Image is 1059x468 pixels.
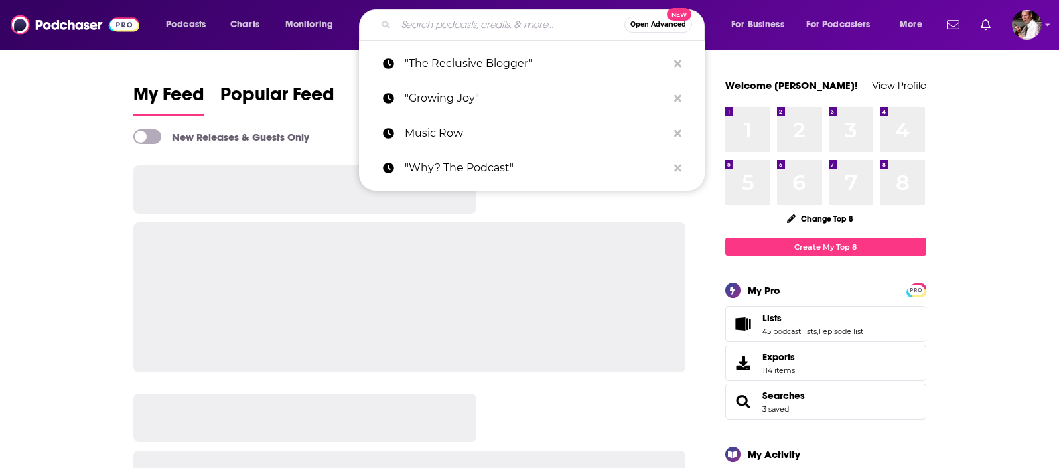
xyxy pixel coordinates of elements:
[230,15,259,34] span: Charts
[359,81,705,116] a: "Growing Joy"
[372,9,717,40] div: Search podcasts, credits, & more...
[359,116,705,151] a: Music Row
[133,83,204,114] span: My Feed
[872,79,926,92] a: View Profile
[731,15,784,34] span: For Business
[748,284,780,297] div: My Pro
[762,351,795,363] span: Exports
[405,81,667,116] p: "Growing Joy"
[222,14,267,35] a: Charts
[285,15,333,34] span: Monitoring
[166,15,206,34] span: Podcasts
[220,83,334,116] a: Popular Feed
[730,315,757,333] a: Lists
[725,306,926,342] span: Lists
[133,129,309,144] a: New Releases & Guests Only
[817,327,818,336] span: ,
[942,13,965,36] a: Show notifications dropdown
[725,79,858,92] a: Welcome [PERSON_NAME]!
[220,83,334,114] span: Popular Feed
[975,13,996,36] a: Show notifications dropdown
[730,354,757,372] span: Exports
[725,345,926,381] a: Exports
[1012,10,1042,40] button: Show profile menu
[806,15,871,34] span: For Podcasters
[405,116,667,151] p: Music Row
[908,285,924,295] a: PRO
[762,366,795,375] span: 114 items
[405,46,667,81] p: "The Reclusive Blogger"
[405,151,667,185] p: "Why? The Podcast"
[725,238,926,256] a: Create My Top 8
[730,392,757,411] a: Searches
[11,12,139,37] img: Podchaser - Follow, Share and Rate Podcasts
[762,404,789,414] a: 3 saved
[762,390,805,402] a: Searches
[359,151,705,185] a: "Why? The Podcast"
[818,327,863,336] a: 1 episode list
[396,14,624,35] input: Search podcasts, credits, & more...
[762,312,782,324] span: Lists
[624,17,692,33] button: Open AdvancedNew
[133,83,204,116] a: My Feed
[798,14,890,35] button: open menu
[157,14,223,35] button: open menu
[762,312,863,324] a: Lists
[630,21,686,28] span: Open Advanced
[276,14,350,35] button: open menu
[890,14,939,35] button: open menu
[1012,10,1042,40] img: User Profile
[900,15,922,34] span: More
[359,46,705,81] a: "The Reclusive Blogger"
[725,384,926,420] span: Searches
[748,448,800,461] div: My Activity
[1012,10,1042,40] span: Logged in as Quarto
[722,14,801,35] button: open menu
[762,327,817,336] a: 45 podcast lists
[667,8,691,21] span: New
[779,210,862,227] button: Change Top 8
